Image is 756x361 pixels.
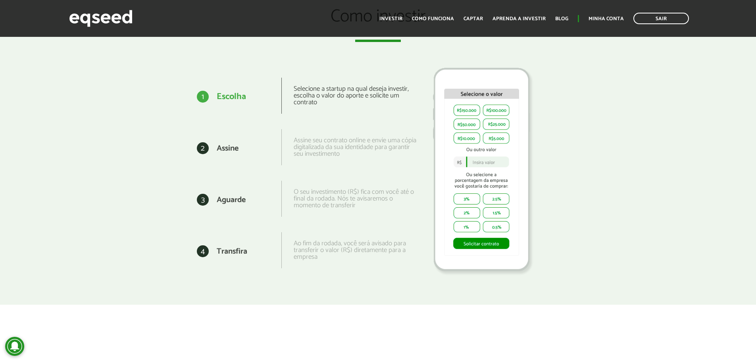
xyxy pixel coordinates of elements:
[197,91,209,103] div: 1
[197,142,209,154] div: 2
[464,16,483,21] a: Captar
[555,16,568,21] a: Blog
[281,78,417,114] div: Selecione a startup na qual deseja investir, escolha o valor do aporte e solicite um contrato
[197,245,209,257] div: 4
[217,92,246,101] div: Escolha
[492,16,546,21] a: Aprenda a investir
[197,194,209,206] div: 3
[412,16,454,21] a: Como funciona
[217,248,247,256] div: Transfira
[217,145,239,153] div: Assine
[633,13,689,24] a: Sair
[281,232,417,268] div: Ao fim da rodada, você será avisado para transferir o valor (R$) diretamente para a empresa
[379,16,402,21] a: Investir
[281,181,417,217] div: O seu investimento (R$) fica com você até o final da rodada. Nós te avisaremos o momento de trans...
[217,196,246,204] div: Aguarde
[69,8,133,29] img: EqSeed
[423,60,542,281] img: como-funciona-step1.png
[281,129,417,165] div: Assine seu contrato online e envie uma cópia digitalizada da sua identidade para garantir seu inv...
[589,16,624,21] a: Minha conta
